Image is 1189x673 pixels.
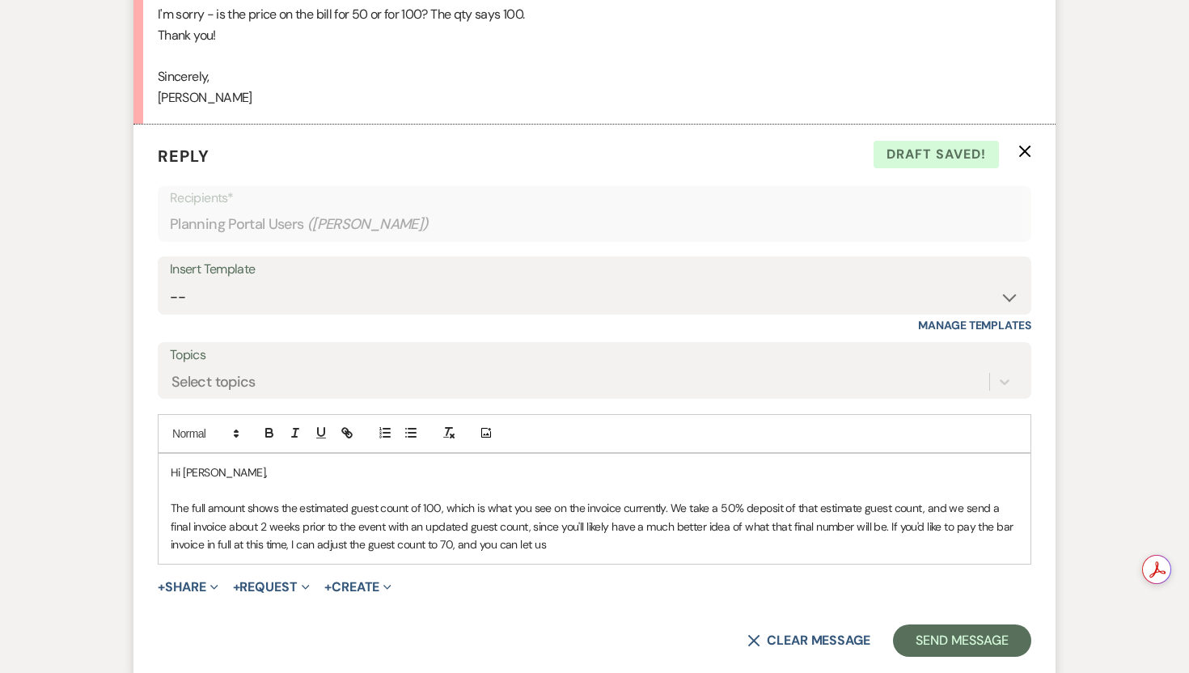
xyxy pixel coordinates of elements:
[170,188,1019,209] p: Recipients*
[158,581,218,594] button: Share
[158,581,165,594] span: +
[874,141,999,168] span: Draft saved!
[307,214,429,235] span: ( [PERSON_NAME] )
[233,581,240,594] span: +
[893,624,1031,657] button: Send Message
[170,344,1019,367] label: Topics
[171,463,1018,481] p: Hi [PERSON_NAME],
[170,209,1019,240] div: Planning Portal Users
[171,371,256,393] div: Select topics
[324,581,391,594] button: Create
[171,499,1018,553] p: The full amount shows the estimated guest count of 100, which is what you see on the invoice curr...
[233,581,310,594] button: Request
[747,634,870,647] button: Clear message
[170,258,1019,281] div: Insert Template
[918,318,1031,332] a: Manage Templates
[324,581,332,594] span: +
[158,146,209,167] span: Reply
